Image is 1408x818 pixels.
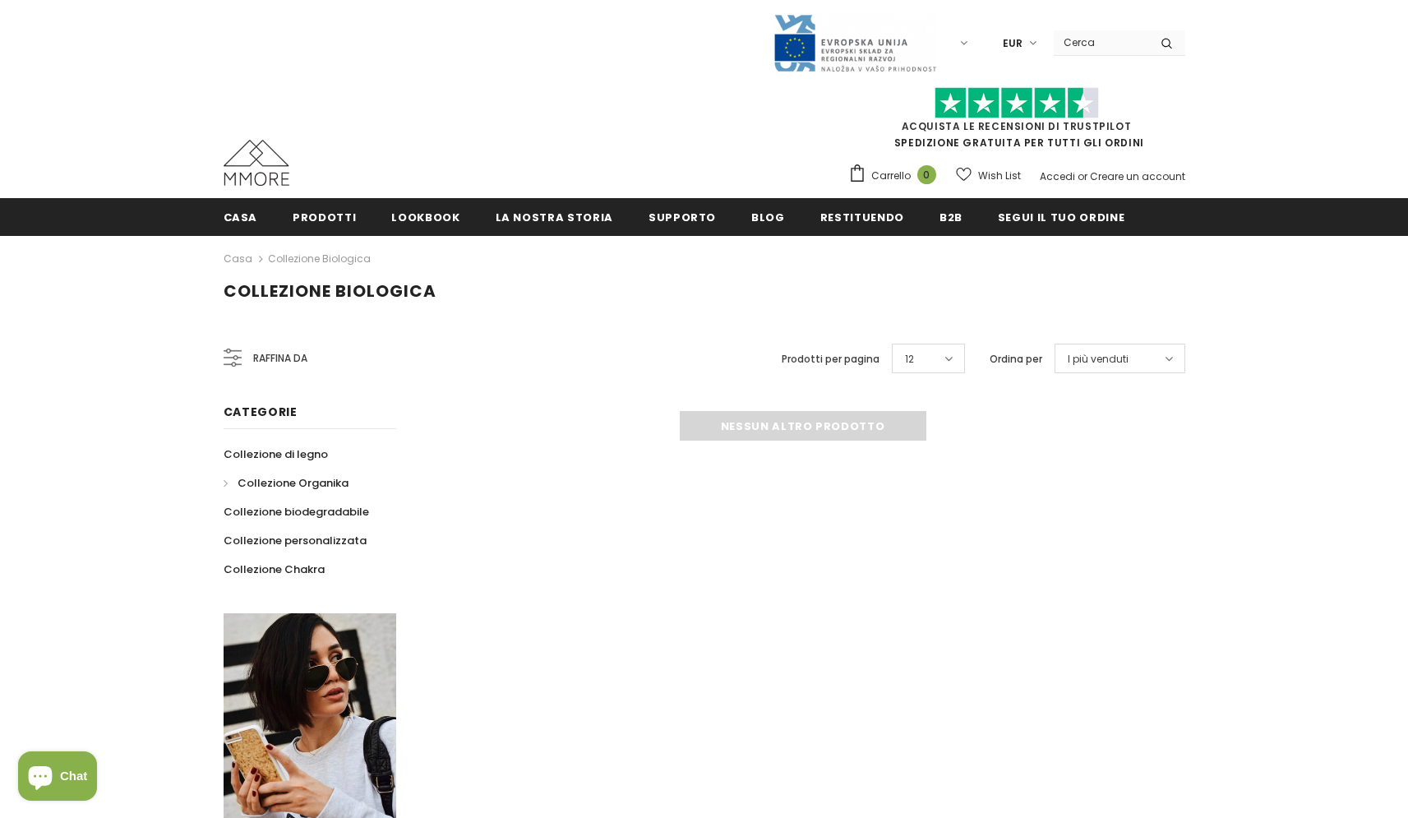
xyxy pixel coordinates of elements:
span: Carrello [871,168,911,184]
img: Casi MMORE [224,140,289,186]
span: La nostra storia [496,210,613,225]
span: Restituendo [820,210,904,225]
a: Casa [224,198,258,235]
a: Creare un account [1090,169,1185,183]
a: Wish List [956,161,1021,190]
span: SPEDIZIONE GRATUITA PER TUTTI GLI ORDINI [848,95,1185,150]
span: Prodotti [293,210,356,225]
a: Collezione Chakra [224,555,325,584]
span: 0 [917,165,936,184]
a: Lookbook [391,198,459,235]
a: supporto [649,198,716,235]
a: Casa [224,249,252,269]
span: Wish List [978,168,1021,184]
span: Collezione personalizzata [224,533,367,548]
span: Collezione Organika [238,475,349,491]
a: B2B [939,198,963,235]
a: Acquista le recensioni di TrustPilot [902,119,1132,133]
a: Restituendo [820,198,904,235]
label: Ordina per [990,351,1042,367]
input: Search Site [1054,30,1148,54]
span: Blog [751,210,785,225]
span: Collezione biodegradabile [224,504,369,520]
a: Carrello 0 [848,164,944,188]
span: Collezione Chakra [224,562,325,577]
a: Collezione di legno [224,440,328,469]
a: Collezione Organika [224,469,349,497]
span: EUR [1003,35,1023,52]
a: Segui il tuo ordine [998,198,1124,235]
span: or [1078,169,1087,183]
a: Prodotti [293,198,356,235]
span: Lookbook [391,210,459,225]
span: Collezione biologica [224,280,436,303]
span: Raffina da [253,349,307,367]
inbox-online-store-chat: Shopify online store chat [13,751,102,805]
a: Accedi [1040,169,1075,183]
span: supporto [649,210,716,225]
span: Categorie [224,404,298,420]
a: Collezione biodegradabile [224,497,369,526]
img: Javni Razpis [773,13,937,73]
span: 12 [905,351,914,367]
label: Prodotti per pagina [782,351,879,367]
a: Collezione personalizzata [224,526,367,555]
span: Collezione di legno [224,446,328,462]
img: Fidati di Pilot Stars [935,87,1099,119]
span: Casa [224,210,258,225]
a: Javni Razpis [773,35,937,49]
span: Segui il tuo ordine [998,210,1124,225]
a: Blog [751,198,785,235]
a: La nostra storia [496,198,613,235]
a: Collezione biologica [268,252,371,266]
span: B2B [939,210,963,225]
span: I più venduti [1068,351,1129,367]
